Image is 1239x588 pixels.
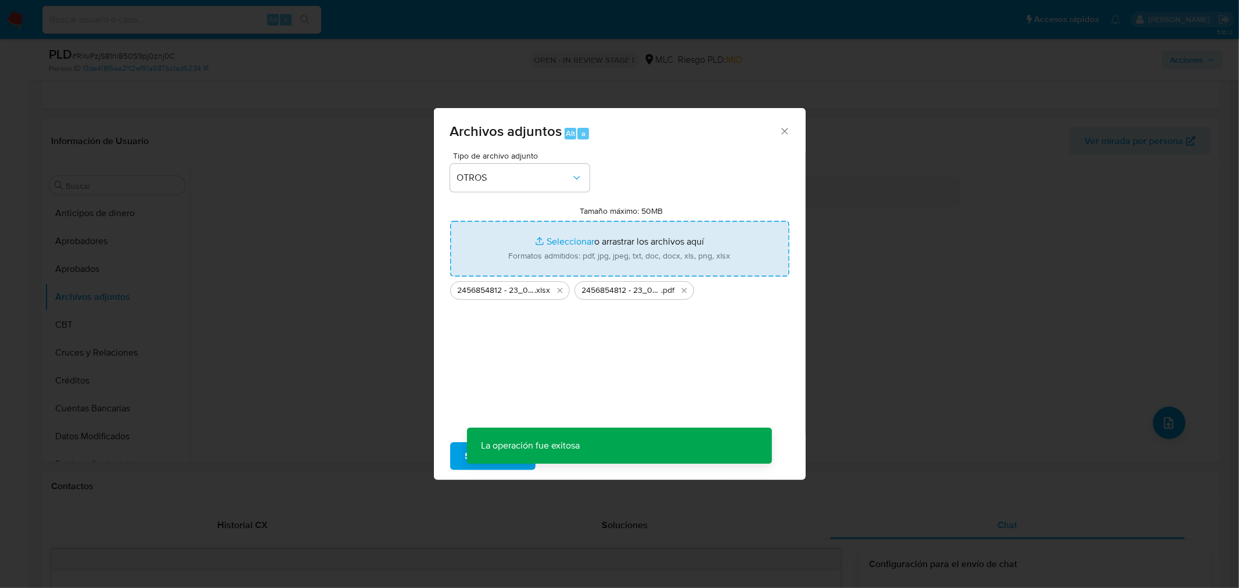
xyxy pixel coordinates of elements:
p: La operación fue exitosa [467,428,594,464]
span: Tipo de archivo adjunto [453,152,592,160]
span: 2456854812 - 23_09_2025 [582,285,662,296]
button: Eliminar 2456854812 - 23_09_2025.pdf [677,284,691,297]
label: Tamaño máximo: 50MB [580,206,663,216]
span: Cancelar [555,443,593,469]
button: Eliminar 2456854812 - 23_09_2025.xlsx [553,284,567,297]
span: Archivos adjuntos [450,121,562,141]
span: a [581,128,586,139]
ul: Archivos seleccionados [450,277,789,300]
span: .xlsx [535,285,551,296]
button: Subir archivo [450,442,536,470]
span: Subir archivo [465,443,520,469]
span: .pdf [662,285,675,296]
span: OTROS [457,172,571,184]
button: Cerrar [779,126,789,136]
button: OTROS [450,164,590,192]
span: Alt [566,128,575,139]
span: 2456854812 - 23_09_2025 [458,285,535,296]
